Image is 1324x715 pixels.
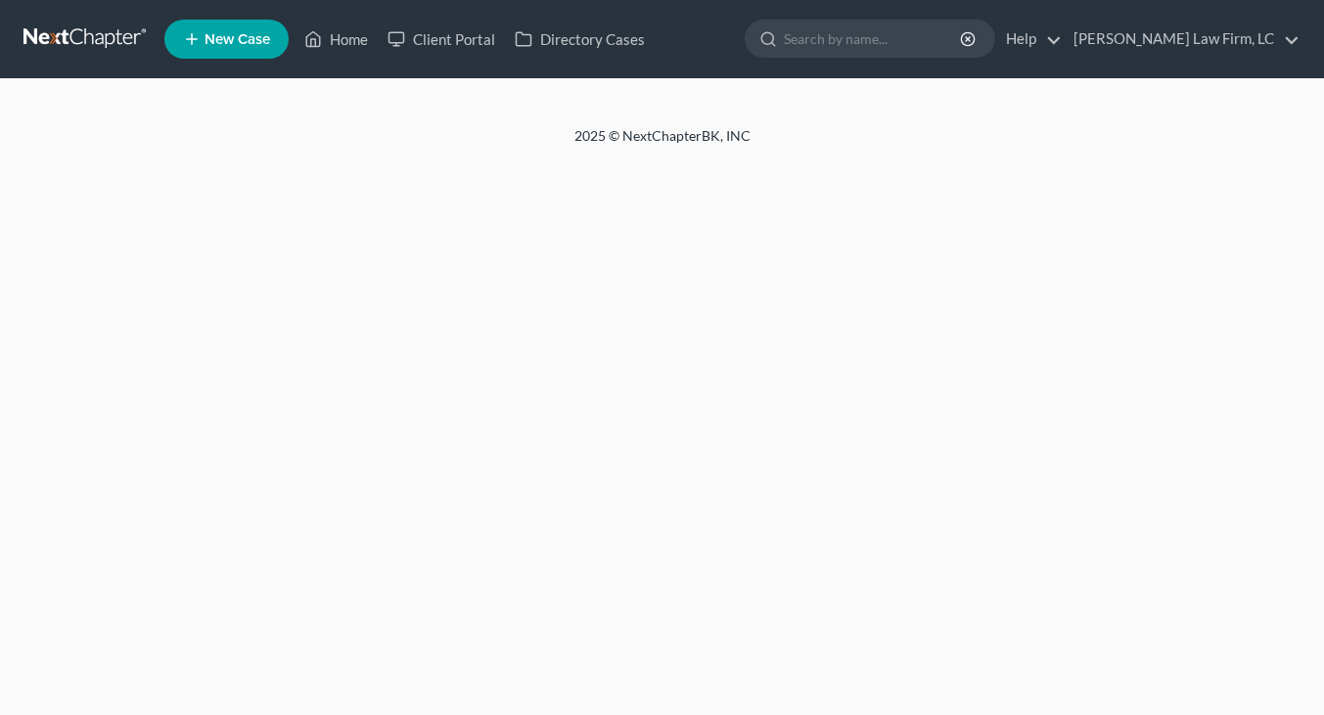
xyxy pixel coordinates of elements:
[378,22,505,57] a: Client Portal
[996,22,1062,57] a: Help
[205,32,270,47] span: New Case
[784,21,963,57] input: Search by name...
[1064,22,1300,57] a: [PERSON_NAME] Law Firm, LC
[295,22,378,57] a: Home
[505,22,655,57] a: Directory Cases
[105,126,1220,161] div: 2025 © NextChapterBK, INC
